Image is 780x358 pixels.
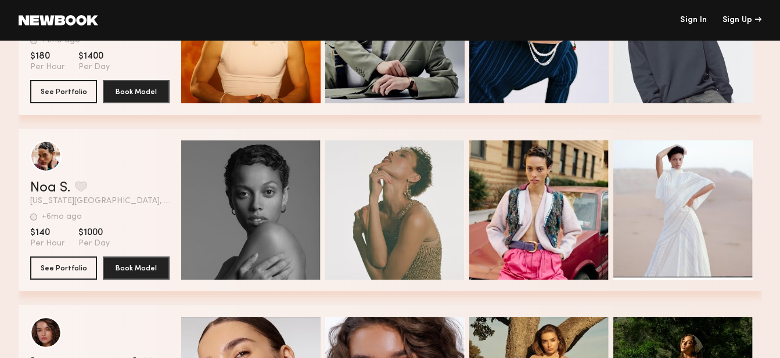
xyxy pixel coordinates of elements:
span: $180 [30,50,64,62]
div: Sign Up [723,16,761,24]
span: $1000 [78,227,110,238]
button: Book Model [103,256,170,280]
span: Per Day [78,238,110,249]
span: [US_STATE][GEOGRAPHIC_DATA], [GEOGRAPHIC_DATA] [30,197,170,205]
button: Book Model [103,80,170,103]
span: Per Day [78,62,110,73]
span: $1400 [78,50,110,62]
div: +6mo ago [42,213,82,221]
a: Noa S. [30,181,70,195]
span: $140 [30,227,64,238]
span: Per Hour [30,62,64,73]
button: See Portfolio [30,80,97,103]
a: Sign In [680,16,707,24]
button: See Portfolio [30,256,97,280]
span: Per Hour [30,238,64,249]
